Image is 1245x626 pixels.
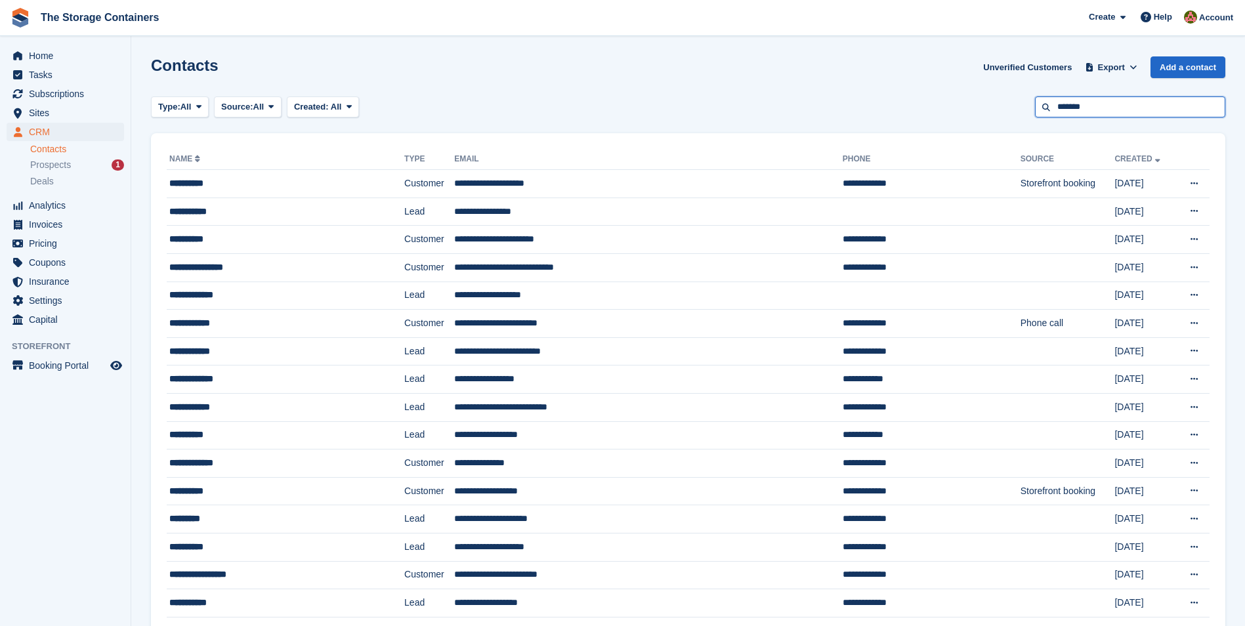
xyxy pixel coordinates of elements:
[7,234,124,253] a: menu
[7,215,124,234] a: menu
[1021,477,1115,505] td: Storefront booking
[404,170,454,198] td: Customer
[404,310,454,338] td: Customer
[1114,226,1175,254] td: [DATE]
[29,272,108,291] span: Insurance
[404,226,454,254] td: Customer
[404,365,454,394] td: Lead
[29,215,108,234] span: Invoices
[404,149,454,170] th: Type
[7,123,124,141] a: menu
[1114,561,1175,589] td: [DATE]
[1021,310,1115,338] td: Phone call
[180,100,192,114] span: All
[404,282,454,310] td: Lead
[331,102,342,112] span: All
[1114,253,1175,282] td: [DATE]
[843,149,1021,170] th: Phone
[29,356,108,375] span: Booking Portal
[1114,393,1175,421] td: [DATE]
[29,104,108,122] span: Sites
[404,477,454,505] td: Customer
[7,356,124,375] a: menu
[29,234,108,253] span: Pricing
[29,291,108,310] span: Settings
[108,358,124,373] a: Preview store
[1184,10,1197,24] img: Kirsty Simpson
[1114,589,1175,617] td: [DATE]
[294,102,329,112] span: Created:
[30,175,124,188] a: Deals
[1114,421,1175,449] td: [DATE]
[1114,505,1175,533] td: [DATE]
[7,47,124,65] a: menu
[7,104,124,122] a: menu
[30,159,71,171] span: Prospects
[35,7,164,28] a: The Storage Containers
[7,272,124,291] a: menu
[30,158,124,172] a: Prospects 1
[454,149,842,170] th: Email
[1114,198,1175,226] td: [DATE]
[7,291,124,310] a: menu
[29,310,108,329] span: Capital
[11,8,30,28] img: stora-icon-8386f47178a22dfd0bd8f6a31ec36ba5ce8667c1dd55bd0f319d3a0aa187defe.svg
[287,96,359,118] button: Created: All
[1114,337,1175,365] td: [DATE]
[253,100,264,114] span: All
[1021,170,1115,198] td: Storefront booking
[404,533,454,561] td: Lead
[404,337,454,365] td: Lead
[7,85,124,103] a: menu
[1082,56,1140,78] button: Export
[404,393,454,421] td: Lead
[7,196,124,215] a: menu
[1199,11,1233,24] span: Account
[29,47,108,65] span: Home
[1114,365,1175,394] td: [DATE]
[30,143,124,156] a: Contacts
[7,66,124,84] a: menu
[7,253,124,272] a: menu
[214,96,282,118] button: Source: All
[404,421,454,449] td: Lead
[404,449,454,478] td: Customer
[7,310,124,329] a: menu
[1154,10,1172,24] span: Help
[151,96,209,118] button: Type: All
[1089,10,1115,24] span: Create
[1114,282,1175,310] td: [DATE]
[29,123,108,141] span: CRM
[29,253,108,272] span: Coupons
[1021,149,1115,170] th: Source
[30,175,54,188] span: Deals
[404,198,454,226] td: Lead
[404,589,454,617] td: Lead
[1114,154,1162,163] a: Created
[158,100,180,114] span: Type:
[404,505,454,533] td: Lead
[1114,533,1175,561] td: [DATE]
[1098,61,1125,74] span: Export
[1114,477,1175,505] td: [DATE]
[404,253,454,282] td: Customer
[169,154,203,163] a: Name
[29,85,108,103] span: Subscriptions
[1114,310,1175,338] td: [DATE]
[1114,170,1175,198] td: [DATE]
[978,56,1077,78] a: Unverified Customers
[112,159,124,171] div: 1
[1150,56,1225,78] a: Add a contact
[29,66,108,84] span: Tasks
[29,196,108,215] span: Analytics
[404,561,454,589] td: Customer
[1114,449,1175,478] td: [DATE]
[12,340,131,353] span: Storefront
[151,56,219,74] h1: Contacts
[221,100,253,114] span: Source:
